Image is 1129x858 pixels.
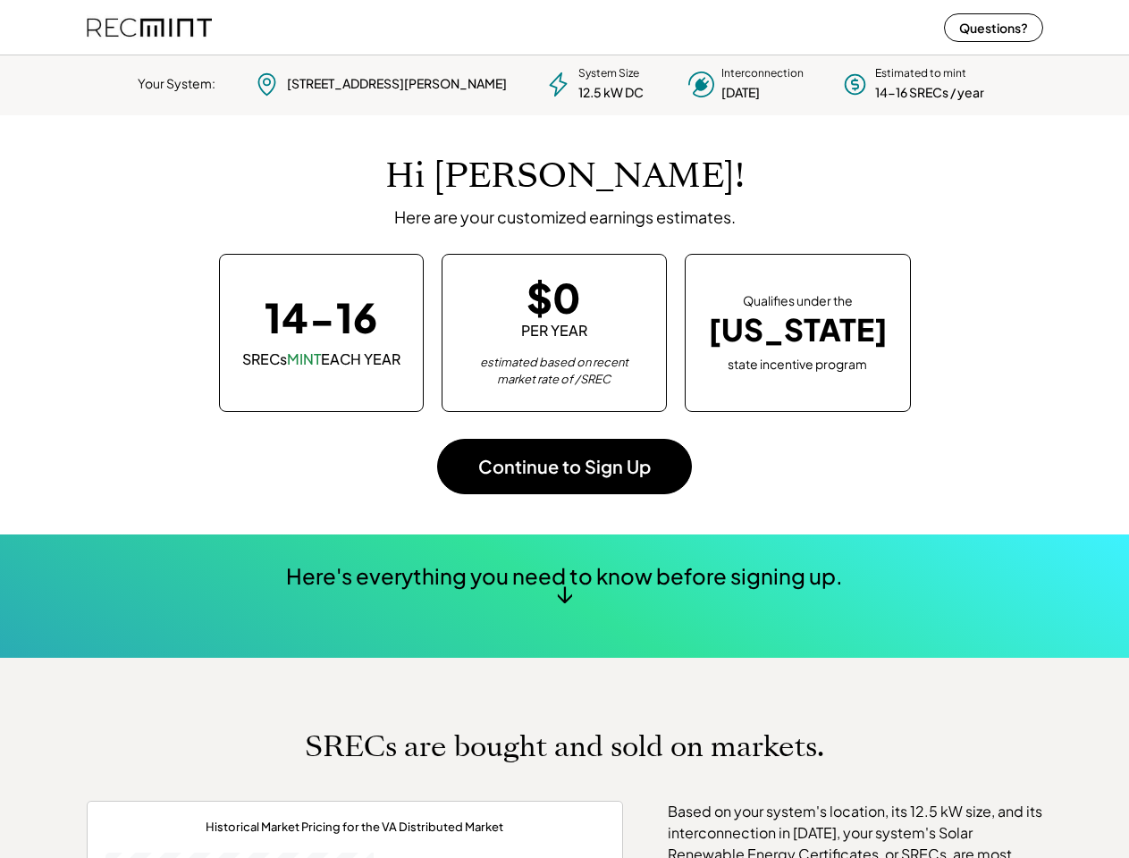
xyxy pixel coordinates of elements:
div: state incentive program [728,353,867,374]
img: recmint-logotype%403x%20%281%29.jpeg [87,4,212,51]
div: Historical Market Pricing for the VA Distributed Market [206,820,503,835]
font: MINT [287,349,321,368]
div: SRECs EACH YEAR [242,349,400,369]
div: Here are your customized earnings estimates. [394,206,736,227]
div: Estimated to mint [875,66,966,81]
div: [US_STATE] [708,312,888,349]
div: estimated based on recent market rate of /SREC [465,354,644,389]
div: PER YEAR [521,321,587,341]
div: 12.5 kW DC [578,84,644,102]
div: Here's everything you need to know before signing up. [286,561,843,592]
div: Interconnection [721,66,804,81]
div: [STREET_ADDRESS][PERSON_NAME] [287,75,507,93]
h1: Hi [PERSON_NAME]! [385,156,745,198]
div: ↓ [556,579,573,606]
div: [DATE] [721,84,760,102]
h1: SRECs are bought and sold on markets. [305,729,824,764]
div: 14-16 SRECs / year [875,84,984,102]
div: Your System: [138,75,215,93]
div: $0 [527,277,581,317]
div: Qualifies under the [743,292,853,310]
button: Continue to Sign Up [437,439,692,494]
div: 14-16 [265,297,377,337]
div: System Size [578,66,639,81]
button: Questions? [944,13,1043,42]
